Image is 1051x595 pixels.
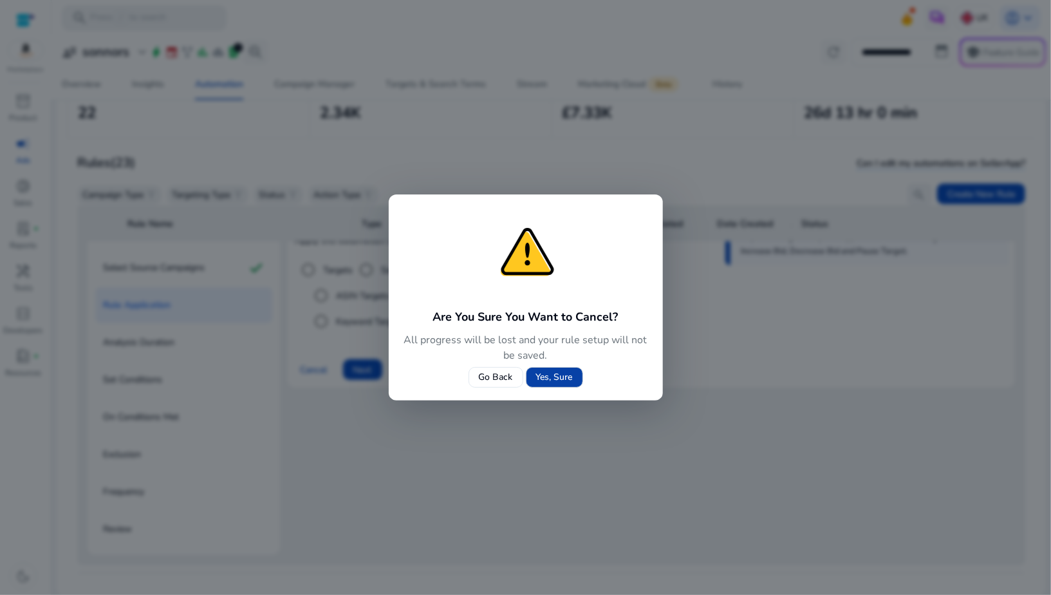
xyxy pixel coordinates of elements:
button: Go Back [469,367,523,388]
span: Yes, Sure [536,370,573,384]
h4: All progress will be lost and your rule setup will not be saved. [404,332,647,363]
h2: Are You Sure You Want to Cancel? [404,308,647,326]
button: Yes, Sure [526,367,583,388]
span: Go Back [479,370,513,384]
